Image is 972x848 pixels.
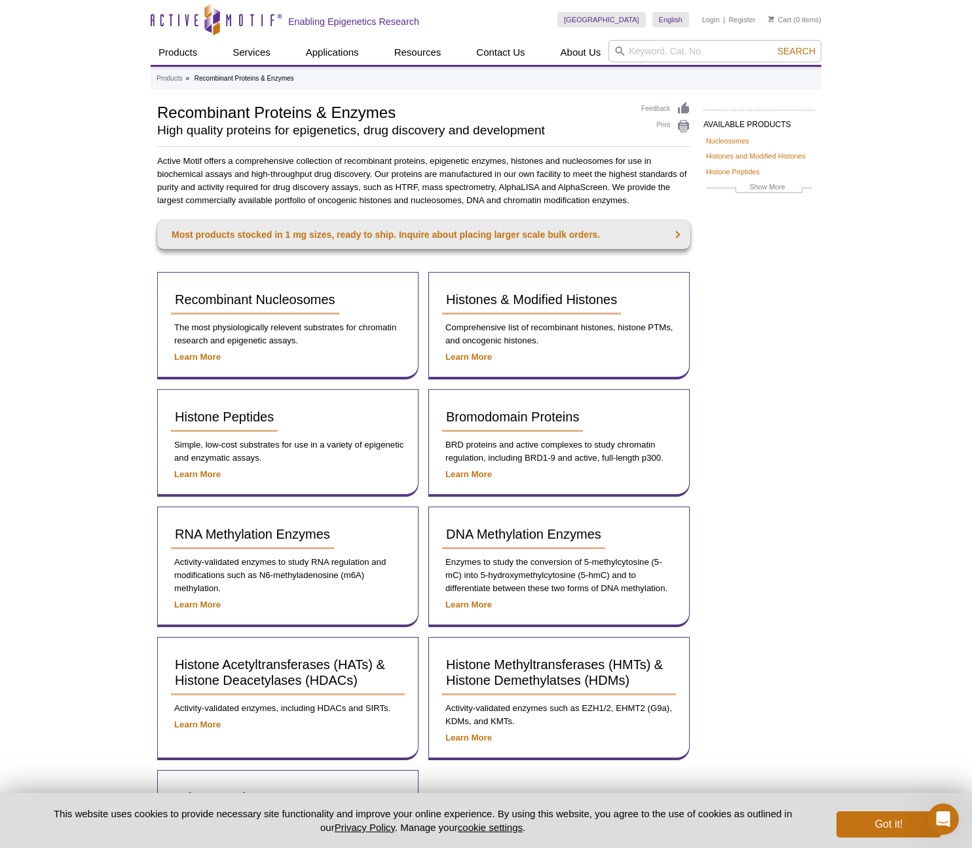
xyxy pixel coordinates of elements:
[702,15,720,24] a: Login
[458,822,523,833] button: cookie settings
[171,403,278,432] a: Histone Peptides
[442,321,676,347] p: Comprehensive list of recombinant histones, histone PTMs, and oncogenic histones.
[442,556,676,595] p: Enzymes to study the conversion of 5-methylcytosine (5-mC) into 5-hydroxymethylcytosine (5-hmC) a...
[386,40,449,65] a: Resources
[442,403,583,432] a: Bromodomain Proteins
[445,469,492,479] a: Learn More
[446,527,601,541] span: DNA Methylation Enzymes
[706,181,812,196] a: Show More
[442,438,676,465] p: BRD proteins and active complexes to study chromatin regulation, including BRD1-9 and active, ful...
[195,75,294,82] li: Recombinant Proteins & Enzymes
[171,520,334,549] a: RNA Methylation Enzymes
[446,410,579,424] span: Bromodomain Proteins
[608,40,821,62] input: Keyword, Cat. No.
[298,40,367,65] a: Applications
[171,702,405,715] p: Activity-validated enzymes, including HDACs and SIRTs.
[557,12,646,28] a: [GEOGRAPHIC_DATA]
[836,811,941,838] button: Got it!
[723,12,725,28] li: |
[706,166,760,178] a: Histone Peptides
[442,286,621,315] a: Histones & Modified Histones
[442,520,605,549] a: DNA Methylation Enzymes
[728,15,755,24] a: Register
[171,286,339,315] a: Recombinant Nucleosomes
[157,220,690,249] a: Most products stocked in 1 mg sizes, ready to ship. Inquire about placing larger scale bulk orders.
[171,556,405,595] p: Activity-validated enzymes to study RNA regulation and modifications such as N6-methyladenosine (...
[174,469,221,479] a: Learn More
[288,16,419,28] h2: Enabling Epigenetics Research
[171,438,405,465] p: Simple, low-cost substrates for use in a variety of epigenetic and enzymatic assays.
[445,733,492,742] a: Learn More
[777,46,815,56] span: Search
[442,651,676,695] a: Histone Methyltransferases (HMTs) & Histone Demethylatses (HDMs)
[768,16,774,22] img: Your Cart
[335,822,395,833] a: Privacy Policy
[652,12,689,28] a: English
[157,73,182,85] a: Products
[157,102,628,121] h1: Recombinant Proteins & Enzymes
[442,702,676,728] p: Activity-validated enzymes such as EZH1/2, EHMT2 (G9a), KDMs, and KMTs.
[641,102,690,116] a: Feedback
[641,119,690,134] a: Print
[185,75,189,82] li: »
[445,600,492,609] a: Learn More
[171,784,333,813] a: Other Proteins & Enzymes
[31,807,815,834] p: This website uses cookies to provide necessary site functionality and improve your online experie...
[706,150,806,162] a: Histones and Modified Histones
[446,657,663,687] span: Histone Methyltransferases (HMTs) & Histone Demethylatses (HDMs)
[174,600,221,609] a: Learn More
[706,135,749,147] a: Nucleosomes
[445,352,492,362] a: Learn More
[768,12,821,28] li: (0 items)
[703,109,815,133] h2: AVAILABLE PRODUCTS
[553,40,609,65] a: About Us
[774,45,819,57] button: Search
[157,125,628,136] h2: High quality proteins for epigenetics, drug discovery and development
[175,657,385,687] span: Histone Acetyltransferases (HATs) & Histone Deacetylases (HDACs)
[171,651,405,695] a: Histone Acetyltransferases (HATs) & Histone Deacetylases (HDACs)
[468,40,533,65] a: Contact Us
[175,527,330,541] span: RNA Methylation Enzymes
[175,410,274,424] span: Histone Peptides
[174,352,221,362] a: Learn More
[175,790,329,805] span: Other Proteins & Enzymes
[768,15,791,24] a: Cart
[171,321,405,347] p: The most physiologically relevent substrates for chromatin research and epigenetic assays.
[151,40,205,65] a: Products
[225,40,278,65] a: Services
[174,720,221,729] a: Learn More
[175,292,335,307] span: Recombinant Nucleosomes
[446,292,617,307] span: Histones & Modified Histones
[157,155,690,207] p: Active Motif offers a comprehensive collection of recombinant proteins, epigenetic enzymes, histo...
[927,803,959,835] iframe: Intercom live chat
